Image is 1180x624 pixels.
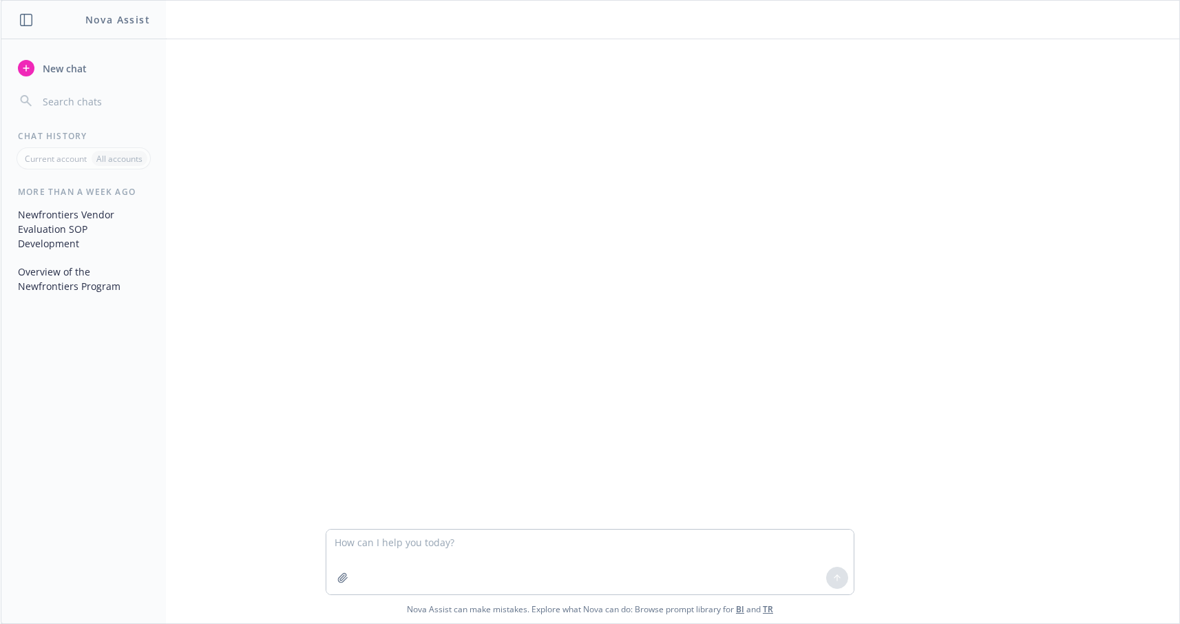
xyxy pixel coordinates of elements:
p: All accounts [96,153,143,165]
p: Current account [25,153,87,165]
button: Overview of the Newfrontiers Program [12,260,155,298]
button: Newfrontiers Vendor Evaluation SOP Development [12,203,155,255]
a: TR [763,603,773,615]
h1: Nova Assist [85,12,150,27]
button: New chat [12,56,155,81]
div: More than a week ago [1,186,166,198]
div: Chat History [1,130,166,142]
span: New chat [40,61,87,76]
span: Nova Assist can make mistakes. Explore what Nova can do: Browse prompt library for and [6,595,1174,623]
a: BI [736,603,744,615]
input: Search chats [40,92,149,111]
